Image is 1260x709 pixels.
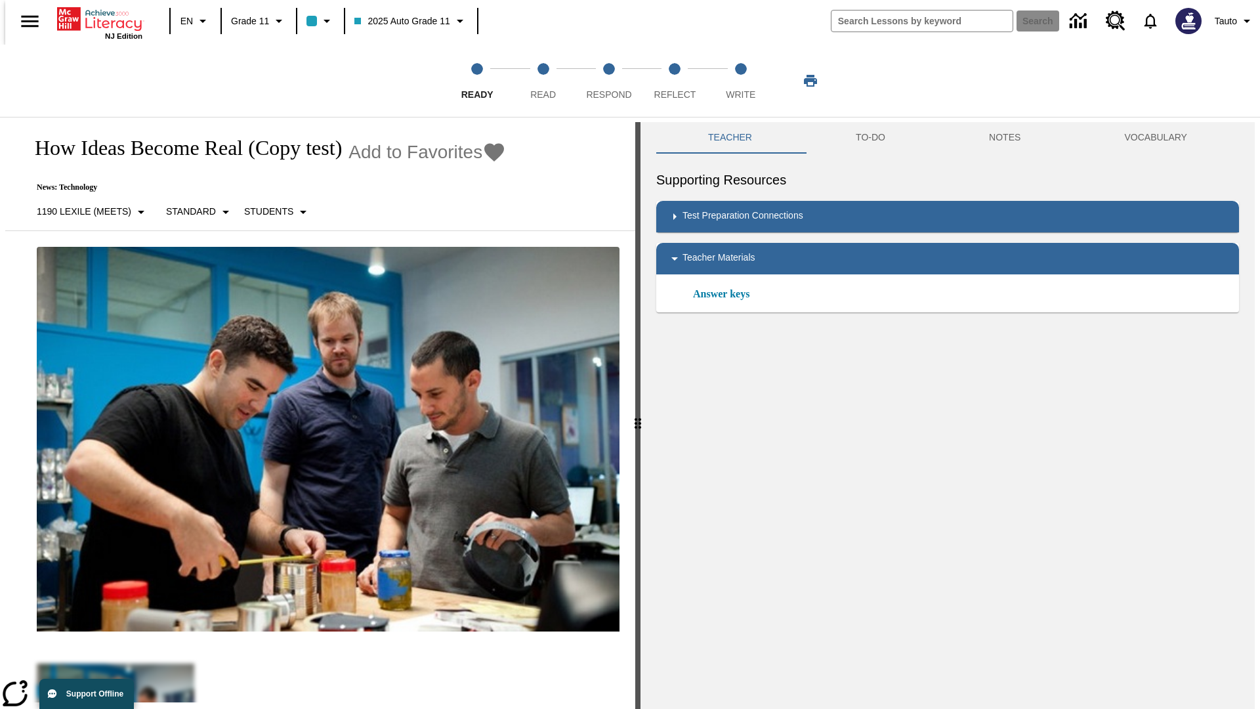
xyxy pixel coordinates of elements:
p: News: Technology [21,183,506,192]
span: Support Offline [66,689,123,698]
a: Data Center [1062,3,1098,39]
div: Teacher Materials [656,243,1239,274]
span: Reflect [654,89,696,100]
div: reading [5,122,635,702]
button: Ready step 1 of 5 [439,45,515,117]
p: Test Preparation Connections [682,209,803,225]
a: Notifications [1133,4,1167,38]
a: Answer keys, Will open in new browser window or tab [693,286,749,302]
span: NJ Edition [105,32,142,40]
span: Read [530,89,556,100]
button: VOCABULARY [1072,122,1239,154]
p: Standard [166,205,216,219]
div: Press Enter or Spacebar and then press right and left arrow keys to move the slider [635,122,640,709]
button: Language: EN, Select a language [175,9,217,33]
input: search field [831,11,1013,32]
span: 2025 Auto Grade 11 [354,14,450,28]
button: Read step 2 of 5 [505,45,581,117]
button: Reflect step 4 of 5 [637,45,713,117]
span: Respond [586,89,631,100]
button: Write step 5 of 5 [703,45,779,117]
button: Select Lexile, 1190 Lexile (Meets) [31,200,154,224]
img: Avatar [1175,8,1202,34]
button: Profile/Settings [1209,9,1260,33]
span: Tauto [1215,14,1237,28]
button: Open side menu [10,2,49,41]
span: Grade 11 [231,14,269,28]
span: Add to Favorites [348,142,482,163]
button: Print [789,69,831,93]
span: Write [726,89,755,100]
h6: Supporting Resources [656,169,1239,190]
button: Class color is light blue. Change class color [301,9,340,33]
h1: How Ideas Become Real (Copy test) [21,136,342,160]
p: 1190 Lexile (Meets) [37,205,131,219]
button: Respond step 3 of 5 [571,45,647,117]
div: Test Preparation Connections [656,201,1239,232]
button: Scaffolds, Standard [161,200,239,224]
span: Ready [461,89,493,100]
button: Add to Favorites - How Ideas Become Real (Copy test) [348,140,506,163]
p: Students [244,205,293,219]
button: Select a new avatar [1167,4,1209,38]
button: NOTES [937,122,1072,154]
button: Select Student [239,200,316,224]
button: Class: 2025 Auto Grade 11, Select your class [349,9,472,33]
button: Grade: Grade 11, Select a grade [226,9,292,33]
button: TO-DO [804,122,937,154]
div: Instructional Panel Tabs [656,122,1239,154]
p: Teacher Materials [682,251,755,267]
button: Support Offline [39,679,134,709]
img: Quirky founder Ben Kaufman tests a new product with co-worker Gaz Brown and product inventor Jon ... [37,247,619,632]
button: Teacher [656,122,804,154]
div: Home [57,5,142,40]
span: EN [180,14,193,28]
div: activity [640,122,1255,709]
a: Resource Center, Will open in new tab [1098,3,1133,39]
